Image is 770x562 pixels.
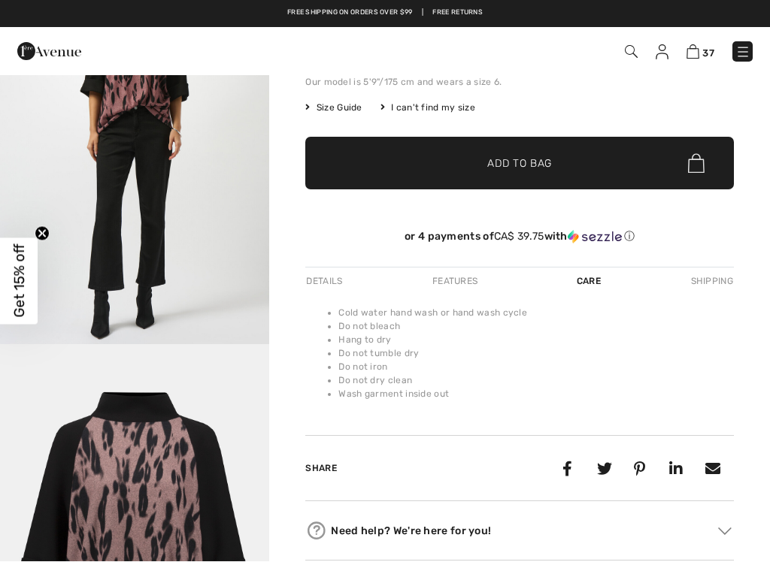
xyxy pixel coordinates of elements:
[688,153,705,173] img: Bag.svg
[305,267,346,295] div: Details
[35,226,50,241] button: Close teaser
[338,319,734,333] li: Do not bleach
[656,44,668,59] img: My Info
[11,244,28,318] span: Get 15% off
[432,8,483,18] a: Free Returns
[338,360,734,373] li: Do not iron
[338,306,734,319] li: Cold water hand wash or hand wash cycle
[305,75,734,89] div: Our model is 5'9"/175 cm and wears a size 6.
[487,156,552,171] span: Add to Bag
[17,43,81,57] a: 1ère Avenue
[564,267,614,295] div: Care
[305,101,362,114] span: Size Guide
[305,463,337,473] span: Share
[735,44,750,59] img: Menu
[625,45,638,58] img: Search
[718,527,732,535] img: Arrow2.svg
[702,47,714,59] span: 37
[687,42,714,60] a: 37
[494,230,544,243] span: CA$ 39.75
[305,230,734,249] div: or 4 payments ofCA$ 39.75withSezzle Click to learn more about Sezzle
[380,101,475,114] div: I can't find my size
[338,373,734,387] li: Do not dry clean
[305,137,734,189] button: Add to Bag
[305,519,734,542] div: Need help? We're here for you!
[338,387,734,400] li: Wash garment inside out
[687,44,699,59] img: Shopping Bag
[305,230,734,243] div: or 4 payments of with
[338,346,734,360] li: Do not tumble dry
[17,36,81,66] img: 1ère Avenue
[422,8,423,18] span: |
[420,267,490,295] div: Features
[568,230,622,243] img: Sezzle
[287,8,413,18] a: Free shipping on orders over $99
[687,267,734,295] div: Shipping
[338,333,734,346] li: Hang to dry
